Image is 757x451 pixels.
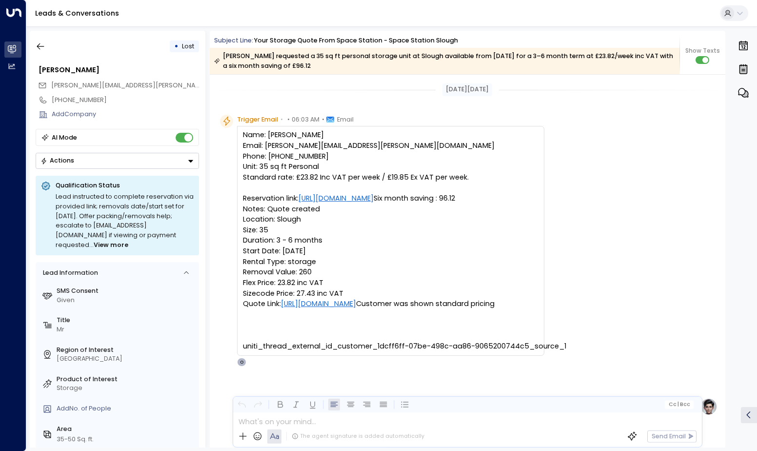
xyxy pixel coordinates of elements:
[56,192,194,250] div: Lead instructed to complete reservation via provided link; removals date/start set for [DATE]. Of...
[337,115,354,124] span: Email
[214,36,253,44] span: Subject Line:
[57,296,196,305] div: Given
[322,115,324,124] span: •
[685,46,720,55] span: Show Texts
[236,399,248,411] button: Undo
[36,153,199,169] div: Button group with a nested menu
[237,358,246,367] div: O
[52,133,77,143] div: AI Mode
[51,81,199,90] span: Bogdan.clement@gmail.com
[40,157,74,164] div: Actions
[52,96,199,105] div: [PHONE_NUMBER]
[57,384,196,393] div: Storage
[700,398,717,415] img: profile-logo.png
[56,181,194,190] p: Qualification Status
[35,8,119,18] a: Leads & Conversations
[287,115,290,124] span: •
[252,399,264,411] button: Redo
[299,193,374,204] a: [URL][DOMAIN_NAME]
[57,435,94,444] div: 35-50 Sq. ft.
[280,115,283,124] span: •
[665,400,694,409] button: Cc|Bcc
[254,36,458,45] div: Your storage quote from Space Station - Space Station Slough
[57,346,196,355] label: Region of Interest
[243,130,538,351] pre: Name: [PERSON_NAME] Email: [PERSON_NAME][EMAIL_ADDRESS][PERSON_NAME][DOMAIN_NAME] Phone: [PHONE_N...
[214,51,674,71] div: [PERSON_NAME] requested a 35 sq ft personal storage unit at Slough available from [DATE] for a 3–...
[40,268,98,278] div: Lead Information
[182,42,194,50] span: Lost
[57,404,196,413] div: AddNo. of People
[39,65,199,76] div: [PERSON_NAME]
[57,287,196,296] label: SMS Consent
[94,240,128,250] span: View more
[36,153,199,169] button: Actions
[174,39,179,54] div: •
[51,81,258,89] span: [PERSON_NAME][EMAIL_ADDRESS][PERSON_NAME][DOMAIN_NAME]
[668,402,690,408] span: Cc Bcc
[292,432,424,440] div: The agent signature is added automatically
[677,402,679,408] span: |
[57,425,196,434] label: Area
[57,325,196,334] div: Mr
[281,299,356,309] a: [URL][DOMAIN_NAME]
[52,110,199,119] div: AddCompany
[292,115,319,124] span: 06:03 AM
[57,316,196,325] label: Title
[442,83,492,96] div: [DATE][DATE]
[57,375,196,384] label: Product of Interest
[237,115,278,124] span: Trigger Email
[57,354,196,364] div: [GEOGRAPHIC_DATA]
